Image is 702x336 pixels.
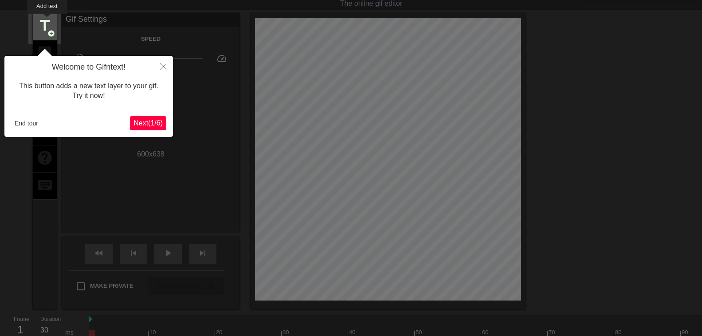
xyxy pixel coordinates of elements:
div: Gif Settings [62,13,239,27]
button: Close [153,56,173,76]
span: speed [216,53,227,64]
span: play_arrow [163,248,173,258]
span: fast_rewind [94,248,104,258]
span: Make Private [90,281,133,290]
span: Next ( 1 / 6 ) [133,119,163,127]
h4: Welcome to Gifntext! [11,63,166,72]
label: Duration [40,317,61,322]
button: End tour [11,117,42,130]
label: Speed [141,35,161,43]
div: 600 x 638 [62,149,239,160]
span: title [36,17,53,34]
span: skip_next [197,248,208,258]
div: This button adds a new text layer to your gif. Try it now! [11,72,166,110]
button: Next [130,116,166,130]
span: skip_previous [128,248,139,258]
span: add_circle [47,30,55,37]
